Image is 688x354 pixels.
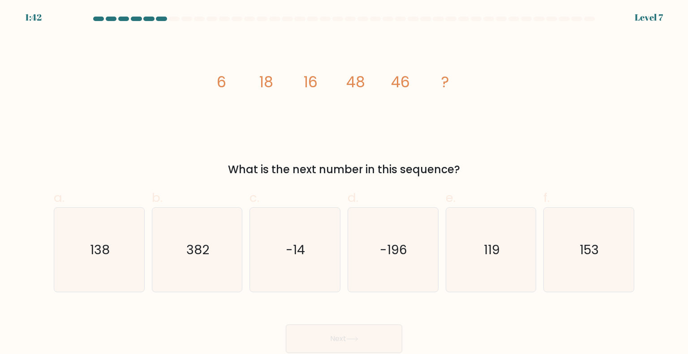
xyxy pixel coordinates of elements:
[259,72,273,93] tspan: 18
[54,189,64,206] span: a.
[446,189,456,206] span: e.
[348,189,358,206] span: d.
[380,240,408,258] text: -196
[249,189,259,206] span: c.
[286,324,402,353] button: Next
[286,240,305,258] text: -14
[90,240,110,258] text: 138
[59,162,629,178] div: What is the next number in this sequence?
[346,72,365,93] tspan: 48
[441,72,449,93] tspan: ?
[186,240,209,258] text: 382
[152,189,163,206] span: b.
[217,72,226,93] tspan: 6
[580,240,599,258] text: 153
[304,72,318,93] tspan: 16
[635,11,663,24] div: Level 7
[25,11,42,24] div: 1:42
[391,72,410,93] tspan: 46
[543,189,550,206] span: f.
[484,240,500,258] text: 119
